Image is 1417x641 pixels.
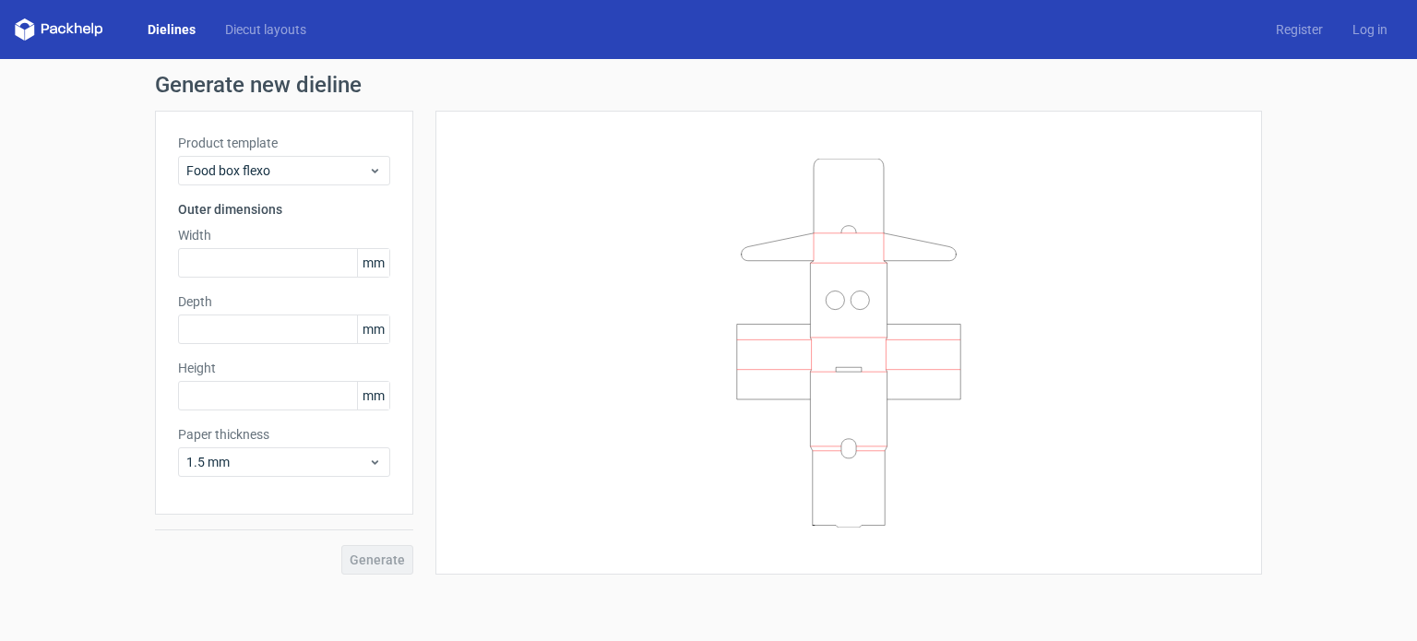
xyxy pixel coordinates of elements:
[178,200,390,219] h3: Outer dimensions
[155,74,1262,96] h1: Generate new dieline
[357,249,389,277] span: mm
[178,292,390,311] label: Depth
[178,359,390,377] label: Height
[178,226,390,244] label: Width
[357,382,389,410] span: mm
[210,20,321,39] a: Diecut layouts
[1261,20,1338,39] a: Register
[133,20,210,39] a: Dielines
[186,453,368,471] span: 1.5 mm
[178,425,390,444] label: Paper thickness
[178,134,390,152] label: Product template
[186,161,368,180] span: Food box flexo
[1338,20,1402,39] a: Log in
[357,315,389,343] span: mm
